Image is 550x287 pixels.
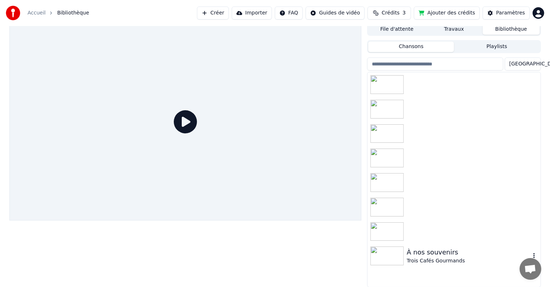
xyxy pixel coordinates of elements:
button: Ajouter des crédits [414,7,480,20]
button: Crédits3 [368,7,411,20]
a: Accueil [28,9,46,17]
div: À nos souvenirs [407,247,530,257]
img: youka [6,6,20,20]
button: FAQ [275,7,303,20]
button: Playlists [454,42,540,52]
nav: breadcrumb [28,9,89,17]
span: Bibliothèque [57,9,89,17]
div: Paramètres [496,9,525,17]
a: Ouvrir le chat [520,258,541,280]
button: File d'attente [368,24,425,35]
button: Paramètres [483,7,530,20]
button: Bibliothèque [483,24,540,35]
span: 3 [403,9,406,17]
button: Créer [197,7,229,20]
span: Crédits [382,9,399,17]
button: Travaux [425,24,483,35]
button: Guides de vidéo [306,7,365,20]
div: Trois Cafés Gourmands [407,257,530,265]
button: Importer [232,7,272,20]
button: Chansons [368,42,454,52]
